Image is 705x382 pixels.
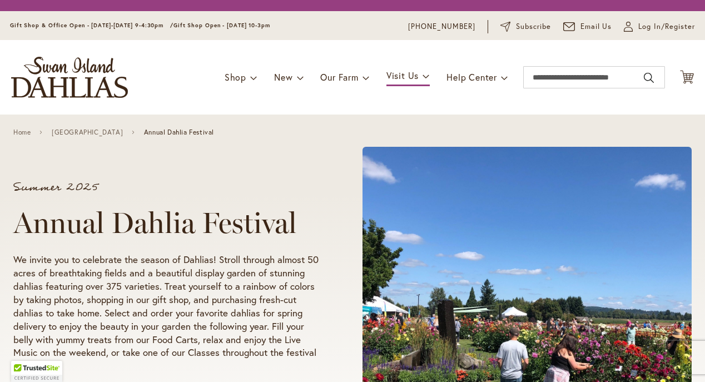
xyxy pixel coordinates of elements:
span: Gift Shop Open - [DATE] 10-3pm [173,22,270,29]
span: New [274,71,292,83]
span: Gift Shop & Office Open - [DATE]-[DATE] 9-4:30pm / [10,22,173,29]
a: Email Us [563,21,612,32]
h1: Annual Dahlia Festival [13,206,320,240]
p: Summer 2025 [13,182,320,193]
a: store logo [11,57,128,98]
span: Subscribe [516,21,551,32]
a: [GEOGRAPHIC_DATA] [52,128,123,136]
span: Help Center [446,71,497,83]
span: Shop [225,71,246,83]
a: Log In/Register [624,21,695,32]
a: Subscribe [500,21,551,32]
div: TrustedSite Certified [11,361,62,382]
span: Log In/Register [638,21,695,32]
a: Home [13,128,31,136]
span: Our Farm [320,71,358,83]
a: [PHONE_NUMBER] [408,21,475,32]
button: Search [644,69,654,87]
span: Email Us [580,21,612,32]
p: We invite you to celebrate the season of Dahlias! Stroll through almost 50 acres of breathtaking ... [13,253,320,373]
span: Annual Dahlia Festival [144,128,214,136]
span: Visit Us [386,70,419,81]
